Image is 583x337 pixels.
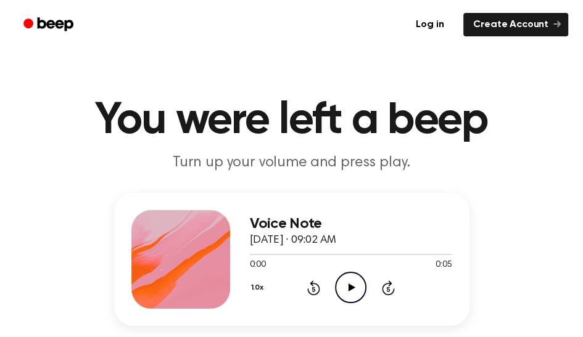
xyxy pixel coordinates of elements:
[250,235,336,246] span: [DATE] · 09:02 AM
[403,10,456,39] a: Log in
[463,13,568,36] a: Create Account
[250,259,266,272] span: 0:00
[15,99,568,143] h1: You were left a beep
[55,153,529,173] p: Turn up your volume and press play.
[250,277,268,298] button: 1.0x
[15,13,85,37] a: Beep
[436,259,452,272] span: 0:05
[250,216,452,232] h3: Voice Note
